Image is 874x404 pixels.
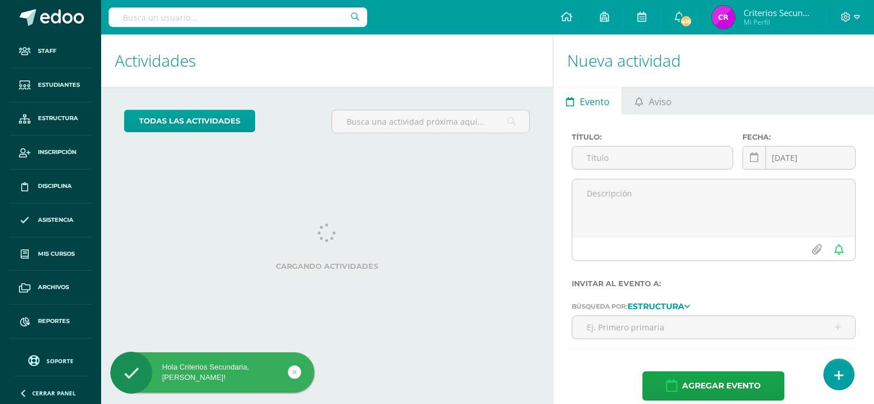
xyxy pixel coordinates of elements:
[627,302,690,310] a: Estructura
[124,110,255,132] a: todas las Actividades
[553,87,622,114] a: Evento
[744,7,813,18] span: Criterios Secundaria
[9,136,92,170] a: Inscripción
[38,148,76,157] span: Inscripción
[332,110,529,133] input: Busca una actividad próxima aquí...
[38,47,56,56] span: Staff
[38,182,72,191] span: Disciplina
[109,7,367,27] input: Busca un usuario...
[580,88,610,116] span: Evento
[124,262,530,271] label: Cargando actividades
[572,133,734,141] label: Título:
[38,249,75,259] span: Mis cursos
[9,305,92,338] a: Reportes
[14,352,87,368] a: Soporte
[642,371,784,401] button: Agregar evento
[622,87,684,114] a: Aviso
[9,170,92,203] a: Disciplina
[742,133,856,141] label: Fecha:
[572,279,856,288] label: Invitar al evento a:
[38,283,69,292] span: Archivos
[744,17,813,27] span: Mi Perfil
[9,203,92,237] a: Asistencia
[38,80,80,90] span: Estudiantes
[627,301,684,311] strong: Estructura
[682,372,761,400] span: Agregar evento
[38,216,74,225] span: Asistencia
[572,316,855,338] input: Ej. Primero primaria
[679,15,692,28] span: 416
[572,302,627,310] span: Búsqueda por:
[115,34,539,87] h1: Actividades
[110,362,314,383] div: Hola Criterios Secundaria, [PERSON_NAME]!
[32,389,76,397] span: Cerrar panel
[9,271,92,305] a: Archivos
[47,357,74,365] span: Soporte
[9,102,92,136] a: Estructura
[712,6,735,29] img: 32ded2d78f26f30623b1b52a8a229668.png
[649,88,672,116] span: Aviso
[567,34,860,87] h1: Nueva actividad
[9,68,92,102] a: Estudiantes
[9,34,92,68] a: Staff
[38,317,70,326] span: Reportes
[572,147,733,169] input: Título
[743,147,855,169] input: Fecha de entrega
[9,237,92,271] a: Mis cursos
[38,114,78,123] span: Estructura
